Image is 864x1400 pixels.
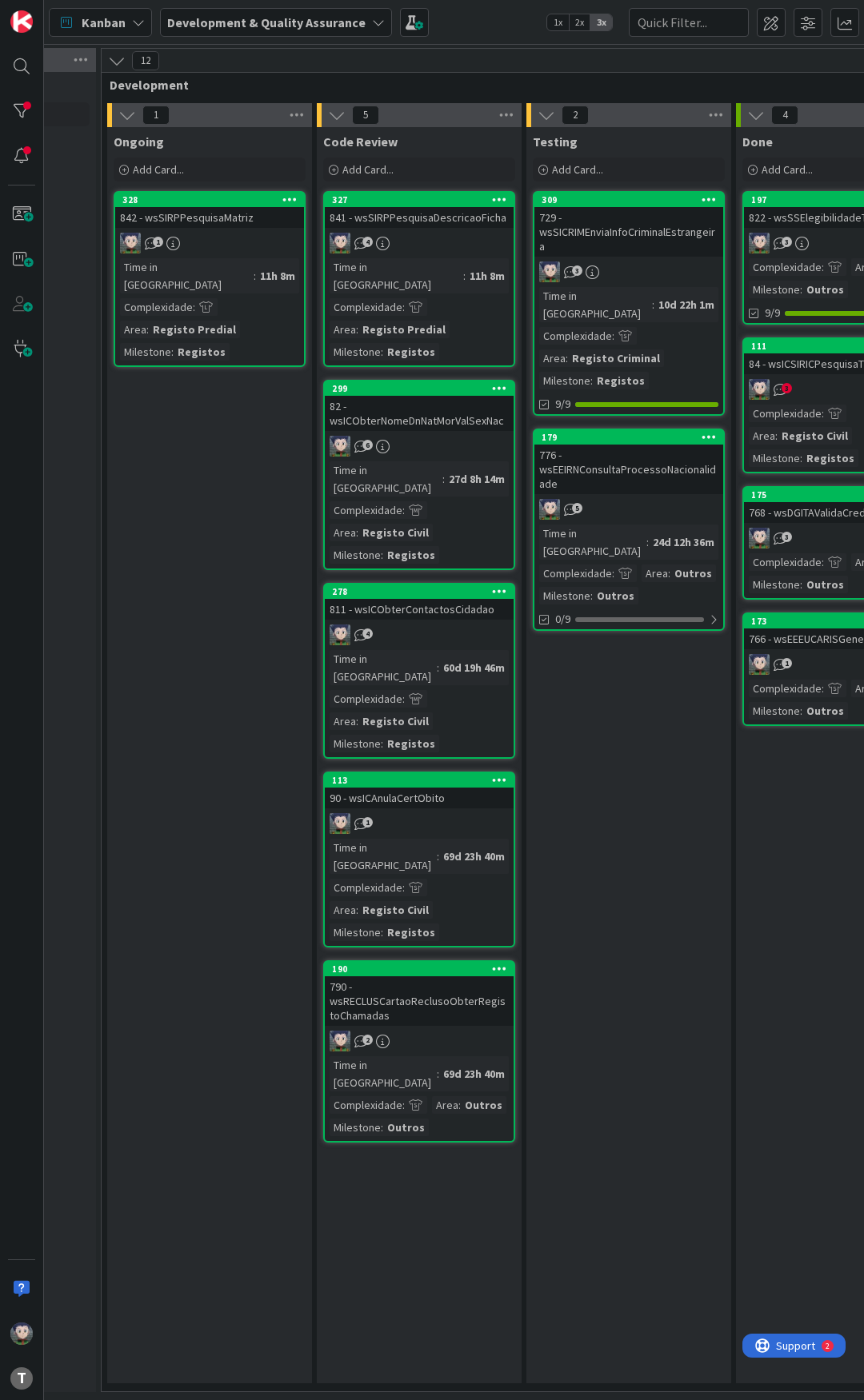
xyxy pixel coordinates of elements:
[749,553,822,571] div: Complexidade
[534,430,723,494] div: 179776 - wsEEIRNConsultaProcessoNacionalidade
[330,813,350,834] img: LS
[256,267,299,285] div: 11h 8m
[381,546,383,564] span: :
[463,267,466,285] span: :
[749,654,770,675] img: LS
[593,372,649,389] div: Registos
[572,503,582,513] span: 5
[330,321,356,338] div: Area
[439,659,509,676] div: 60d 19h 46m
[115,233,304,253] div: LS
[352,106,379,125] span: 5
[749,528,770,548] img: LS
[442,470,445,488] span: :
[402,879,405,896] span: :
[533,134,578,150] span: Testing
[323,191,515,367] a: 327841 - wsSIRPPesquisaDescricaoFichaLSTime in [GEOGRAPHIC_DATA]:11h 8mComplexidade:Area:Registo ...
[782,237,792,247] span: 3
[590,372,593,389] span: :
[742,134,773,150] span: Done
[325,1031,514,1051] div: LS
[445,470,509,488] div: 27d 8h 14m
[330,524,356,541] div: Area
[654,296,718,313] div: 10d 22h 1m
[193,298,195,316] span: :
[325,962,514,1026] div: 190790 - wsRECLUSCartaoReclusoObterRegistoChamadas
[652,296,654,313] span: :
[383,735,439,752] div: Registos
[762,162,813,177] span: Add Card...
[325,193,514,228] div: 327841 - wsSIRPPesquisaDescricaoFicha
[330,1096,402,1114] div: Complexidade
[552,162,603,177] span: Add Card...
[749,233,770,253] img: LS
[358,321,450,338] div: Registo Predial
[358,901,433,919] div: Registo Civil
[325,624,514,645] div: LS
[802,281,848,298] div: Outros
[555,611,570,628] span: 0/9
[362,1035,373,1045] span: 2
[782,658,792,668] span: 1
[612,564,614,582] span: :
[332,194,514,205] div: 327
[466,267,509,285] div: 11h 8m
[539,287,652,322] div: Time in [GEOGRAPHIC_DATA]
[133,162,184,177] span: Add Card...
[362,237,373,247] span: 4
[120,343,171,361] div: Milestone
[670,564,716,582] div: Outros
[325,193,514,207] div: 327
[461,1096,506,1114] div: Outros
[568,349,664,367] div: Registo Criminal
[115,193,304,207] div: 328
[330,343,381,361] div: Milestone
[330,298,402,316] div: Complexidade
[358,712,433,730] div: Registo Civil
[437,1065,439,1083] span: :
[439,848,509,865] div: 69d 23h 40m
[402,298,405,316] span: :
[149,321,240,338] div: Registo Predial
[534,193,723,257] div: 309729 - wsSICRIMEnviaInfoCriminalEstrangeira
[381,735,383,752] span: :
[330,624,350,645] img: LS
[802,449,858,467] div: Registos
[120,258,254,293] div: Time in [GEOGRAPHIC_DATA]
[534,445,723,494] div: 776 - wsEEIRNConsultaProcessoNacionalidade
[330,436,350,457] img: LS
[254,267,256,285] span: :
[566,349,568,367] span: :
[765,305,780,321] span: 9/9
[822,258,824,276] span: :
[330,923,381,941] div: Milestone
[114,134,164,150] span: Ongoing
[381,1119,383,1136] span: :
[323,772,515,947] a: 11390 - wsICAnulaCertObitoLSTime in [GEOGRAPHIC_DATA]:69d 23h 40mComplexidade:Area:Registo CivilM...
[533,429,725,631] a: 179776 - wsEEIRNConsultaProcessoNacionalidadeLSTime in [GEOGRAPHIC_DATA]:24d 12h 36mComplexidade:...
[646,533,649,551] span: :
[381,343,383,361] span: :
[649,533,718,551] div: 24d 12h 36m
[10,1322,33,1345] img: LS
[330,461,442,497] div: Time in [GEOGRAPHIC_DATA]
[325,436,514,457] div: LS
[822,553,824,571] span: :
[749,281,800,298] div: Milestone
[332,586,514,597] div: 278
[330,1056,437,1091] div: Time in [GEOGRAPHIC_DATA]
[34,2,73,22] span: Support
[115,207,304,228] div: 842 - wsSIRPPesquisaMatriz
[539,587,590,604] div: Milestone
[771,106,798,125] span: 4
[146,321,149,338] span: :
[356,901,358,919] span: :
[10,1367,33,1390] div: T
[330,650,437,685] div: Time in [GEOGRAPHIC_DATA]
[10,10,33,33] img: Visit kanbanzone.com
[153,237,163,247] span: 1
[325,396,514,431] div: 82 - wsICObterNomeDnNatMorValSexNac
[534,193,723,207] div: 309
[539,349,566,367] div: Area
[325,773,514,788] div: 113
